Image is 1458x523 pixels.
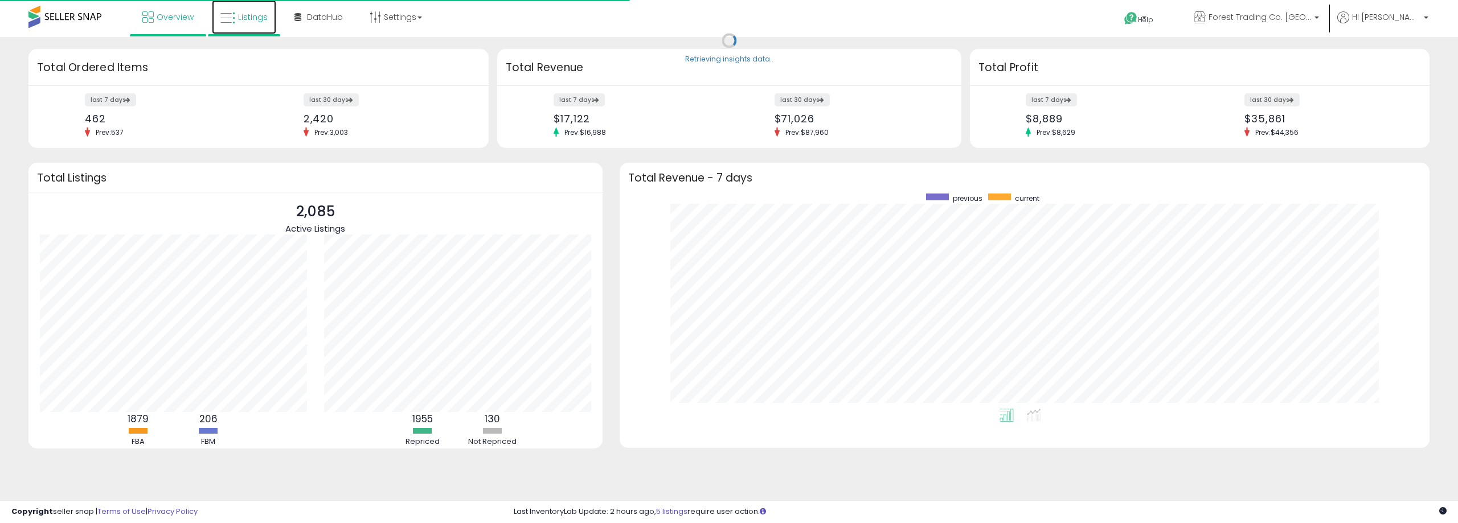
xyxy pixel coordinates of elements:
[656,506,687,517] a: 5 listings
[285,201,345,223] p: 2,085
[412,412,433,426] b: 1955
[307,11,343,23] span: DataHub
[1026,113,1191,125] div: $8,889
[128,412,149,426] b: 1879
[1209,11,1311,23] span: Forest Trading Co. [GEOGRAPHIC_DATA]
[775,113,941,125] div: $71,026
[1138,15,1153,24] span: Help
[388,436,457,447] div: Repriced
[238,11,268,23] span: Listings
[506,60,953,76] h3: Total Revenue
[85,113,250,125] div: 462
[85,93,136,106] label: last 7 days
[1352,11,1420,23] span: Hi [PERSON_NAME]
[628,174,1422,182] h3: Total Revenue - 7 days
[104,436,173,447] div: FBA
[1337,11,1428,37] a: Hi [PERSON_NAME]
[1115,3,1176,37] a: Help
[953,193,982,203] span: previous
[514,506,1447,517] div: Last InventoryLab Update: 2 hours ago, require user action.
[37,60,480,76] h3: Total Ordered Items
[554,93,605,106] label: last 7 days
[485,412,500,426] b: 130
[1244,113,1410,125] div: $35,861
[97,506,146,517] a: Terms of Use
[285,223,345,234] span: Active Listings
[1015,193,1039,203] span: current
[1124,11,1138,26] i: Get Help
[148,506,198,517] a: Privacy Policy
[685,55,773,65] div: Retrieving insights data..
[1026,93,1077,106] label: last 7 days
[1244,93,1300,106] label: last 30 days
[559,127,612,137] span: Prev: $16,988
[458,436,527,447] div: Not Repriced
[304,93,359,106] label: last 30 days
[11,506,53,517] strong: Copyright
[760,508,766,515] i: Click here to read more about un-synced listings.
[1031,127,1081,137] span: Prev: $8,629
[780,127,834,137] span: Prev: $87,960
[775,93,830,106] label: last 30 days
[37,174,594,182] h3: Total Listings
[174,436,243,447] div: FBM
[1250,127,1304,137] span: Prev: $44,356
[978,60,1422,76] h3: Total Profit
[90,127,129,137] span: Prev: 537
[554,113,720,125] div: $17,122
[309,127,354,137] span: Prev: 3,003
[157,11,194,23] span: Overview
[11,506,198,517] div: seller snap | |
[304,113,469,125] div: 2,420
[199,412,218,426] b: 206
